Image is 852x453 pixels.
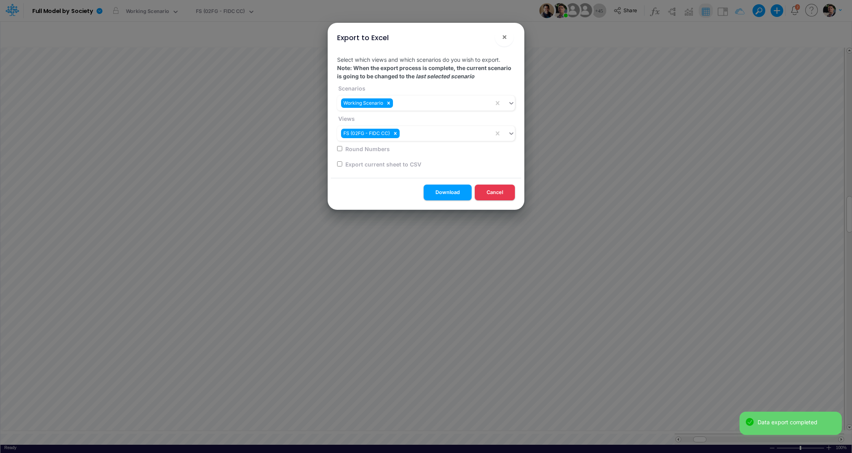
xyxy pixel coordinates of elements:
div: Working Scenario [341,98,384,108]
div: FS (02FG - FIDC CC) [341,129,391,138]
button: Close [495,28,514,46]
button: Cancel [475,185,515,200]
button: Download [424,185,472,200]
div: Export to Excel [337,32,389,43]
label: Views [337,115,355,123]
label: Scenarios [337,84,365,92]
label: Export current sheet to CSV [344,160,421,168]
div: Data export completed [758,418,835,426]
em: last selected scenario [416,73,474,80]
strong: Note: When the export process is complete, the current scenario is going to be changed to the [337,65,511,80]
div: Select which views and which scenarios do you wish to export. [331,49,521,178]
span: × [502,32,507,41]
label: Round Numbers [344,145,390,153]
